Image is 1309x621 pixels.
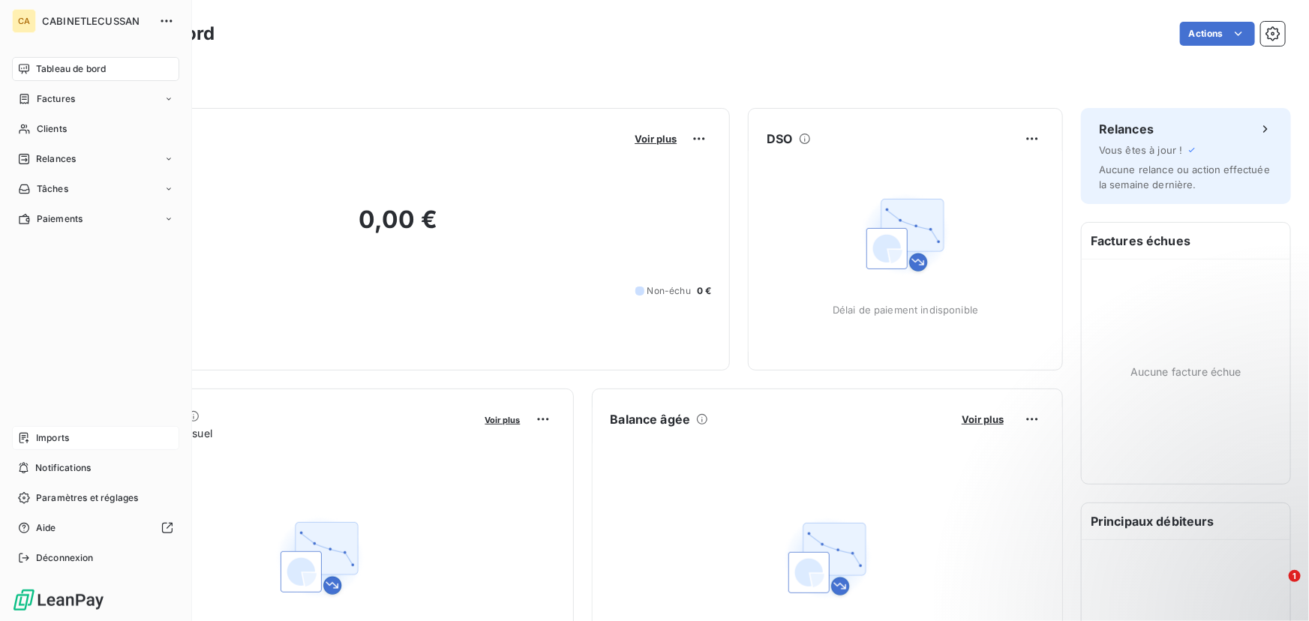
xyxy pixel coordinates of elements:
span: Imports [36,431,69,445]
span: Clients [37,122,67,136]
span: Tableau de bord [36,62,106,76]
span: Voir plus [962,413,1004,425]
span: Aide [36,521,56,535]
span: 1 [1289,570,1301,582]
img: Empty state [779,511,875,607]
span: Délai de paiement indisponible [833,304,979,316]
iframe: Intercom notifications message [1009,475,1309,580]
button: Voir plus [957,412,1008,426]
span: Paiements [37,212,83,226]
span: Tâches [37,182,68,196]
img: Empty state [272,510,368,606]
span: Déconnexion [36,551,94,565]
h2: 0,00 € [85,205,711,250]
button: Voir plus [481,412,525,426]
h6: Relances [1099,120,1154,138]
span: Paramètres et réglages [36,491,138,505]
span: Factures [37,92,75,106]
span: Voir plus [635,133,677,145]
span: Aucune relance ou action effectuée la semaine dernière. [1099,163,1270,190]
button: Actions [1180,22,1255,46]
span: Chiffre d'affaires mensuel [85,425,475,441]
span: CABINETLECUSSAN [42,15,150,27]
h6: Balance âgée [611,410,691,428]
h6: Factures échues [1082,223,1290,259]
span: Relances [36,152,76,166]
span: Non-échu [647,284,691,298]
span: Notifications [35,461,91,475]
iframe: Intercom live chat [1258,570,1294,606]
span: Vous êtes à jour ! [1099,144,1183,156]
button: Voir plus [630,132,681,145]
img: Empty state [857,187,953,283]
div: CA [12,9,36,33]
span: 0 € [697,284,711,298]
span: Aucune facture échue [1130,364,1241,379]
span: Voir plus [485,415,521,425]
img: Logo LeanPay [12,588,105,612]
h6: DSO [767,130,792,148]
a: Aide [12,516,179,540]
